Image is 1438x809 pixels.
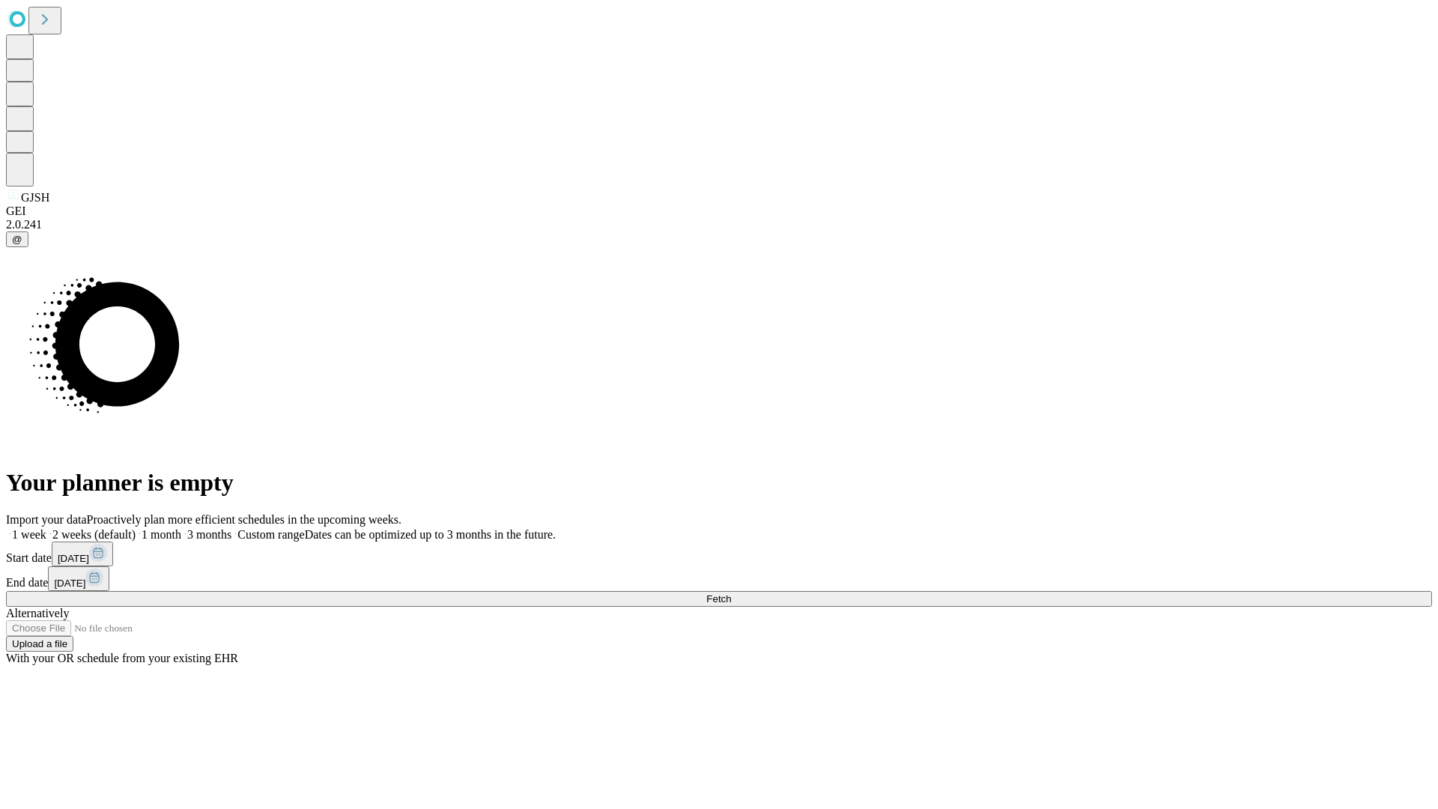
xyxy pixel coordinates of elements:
button: [DATE] [48,566,109,591]
span: With your OR schedule from your existing EHR [6,652,238,664]
span: GJSH [21,191,49,204]
span: Proactively plan more efficient schedules in the upcoming weeks. [87,513,401,526]
span: Import your data [6,513,87,526]
span: [DATE] [58,553,89,564]
button: Fetch [6,591,1432,607]
button: [DATE] [52,542,113,566]
div: Start date [6,542,1432,566]
span: Fetch [706,593,731,605]
span: 1 week [12,528,46,541]
span: 1 month [142,528,181,541]
div: End date [6,566,1432,591]
span: Custom range [237,528,304,541]
span: 3 months [187,528,231,541]
div: GEI [6,204,1432,218]
button: Upload a file [6,636,73,652]
span: 2 weeks (default) [52,528,136,541]
span: Alternatively [6,607,69,619]
span: [DATE] [54,578,85,589]
h1: Your planner is empty [6,469,1432,497]
button: @ [6,231,28,247]
span: @ [12,234,22,245]
div: 2.0.241 [6,218,1432,231]
span: Dates can be optimized up to 3 months in the future. [305,528,556,541]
